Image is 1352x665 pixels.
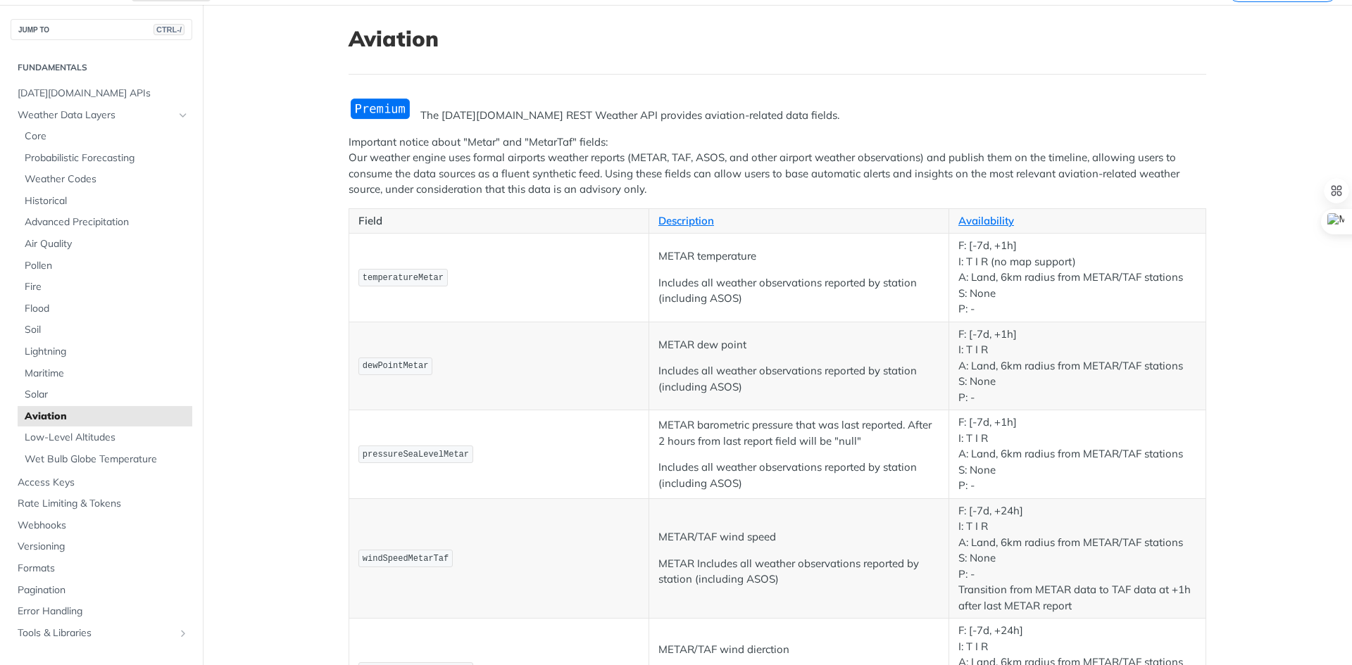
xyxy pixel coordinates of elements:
p: METAR/TAF wind dierction [658,642,939,658]
p: METAR Includes all weather observations reported by station (including ASOS) [658,556,939,588]
a: Weather Codes [18,169,192,190]
a: Description [658,214,714,227]
span: Error Handling [18,604,189,619]
a: Probabilistic Forecasting [18,148,192,169]
a: Solar [18,384,192,405]
a: Core [18,126,192,147]
h1: Aviation [349,26,1206,51]
span: Formats [18,562,189,576]
span: Flood [25,302,189,316]
span: Historical [25,194,189,208]
a: Flood [18,298,192,319]
a: Maritime [18,363,192,384]
a: Wet Bulb Globe Temperature [18,449,192,470]
span: Probabilistic Forecasting [25,151,189,165]
button: Hide subpages for Weather Data Layers [177,110,189,121]
a: Webhooks [11,515,192,536]
span: Wet Bulb Globe Temperature [25,452,189,467]
p: Includes all weather observations reported by station (including ASOS) [658,460,939,491]
p: Field [358,213,639,229]
p: F: [-7d, +1h] I: T I R (no map support) A: Land, 6km radius from METAR/TAF stations S: None P: - [958,238,1196,317]
span: Pagination [18,583,189,597]
span: Weather Data Layers [18,108,174,122]
span: Aviation [25,410,189,424]
span: Fire [25,280,189,294]
p: Includes all weather observations reported by station (including ASOS) [658,363,939,395]
a: Soil [18,319,192,341]
button: JUMP TOCTRL-/ [11,19,192,40]
a: Tools & LibrariesShow subpages for Tools & Libraries [11,623,192,644]
a: Access Keys [11,472,192,493]
p: F: [-7d, +1h] I: T I R A: Land, 6km radius from METAR/TAF stations S: None P: - [958,414,1196,494]
a: Fire [18,277,192,298]
span: Advanced Precipitation [25,215,189,229]
a: Weather Data LayersHide subpages for Weather Data Layers [11,105,192,126]
p: F: [-7d, +24h] I: T I R A: Land, 6km radius from METAR/TAF stations S: None P: - Transition from ... [958,503,1196,614]
p: Important notice about "Metar" and "MetarTaf" fields: Our weather engine uses formal airports wea... [349,134,1206,198]
span: dewPointMetar [363,361,429,371]
span: Weather Codes [25,172,189,186]
p: METAR/TAF wind speed [658,529,939,545]
span: Air Quality [25,237,189,251]
p: Includes all weather observations reported by station (including ASOS) [658,275,939,307]
a: Low-Level Altitudes [18,427,192,448]
a: Historical [18,191,192,212]
a: Availability [958,214,1014,227]
h2: Fundamentals [11,61,192,74]
span: Maritime [25,367,189,381]
span: CTRL-/ [154,24,184,35]
span: Lightning [25,345,189,359]
span: Tools & Libraries [18,626,174,640]
span: Rate Limiting & Tokens [18,497,189,511]
p: METAR barometric pressure that was last reported. After 2 hours from last report field will be "n... [658,417,939,449]
span: Low-Level Altitudes [25,431,189,445]
a: Aviation [18,406,192,427]
a: Versioning [11,536,192,557]
p: METAR temperature [658,248,939,265]
a: Advanced Precipitation [18,212,192,233]
a: Pagination [11,580,192,601]
a: Rate Limiting & Tokens [11,493,192,514]
a: Lightning [18,341,192,362]
a: Air Quality [18,234,192,255]
span: Access Keys [18,476,189,490]
span: pressureSeaLevelMetar [363,450,469,460]
a: Formats [11,558,192,579]
span: Soil [25,323,189,337]
a: [DATE][DOMAIN_NAME] APIs [11,83,192,104]
p: F: [-7d, +1h] I: T I R A: Land, 6km radius from METAR/TAF stations S: None P: - [958,327,1196,406]
span: Versioning [18,540,189,554]
span: temperatureMetar [363,273,444,283]
button: Show subpages for Tools & Libraries [177,628,189,639]
span: [DATE][DOMAIN_NAME] APIs [18,87,189,101]
span: Solar [25,388,189,402]
a: Pollen [18,255,192,277]
span: Core [25,129,189,144]
p: METAR dew point [658,337,939,353]
p: The [DATE][DOMAIN_NAME] REST Weather API provides aviation-related data fields. [349,108,1206,124]
span: windSpeedMetarTaf [363,554,449,564]
a: Error Handling [11,601,192,622]
span: Pollen [25,259,189,273]
span: Webhooks [18,519,189,533]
